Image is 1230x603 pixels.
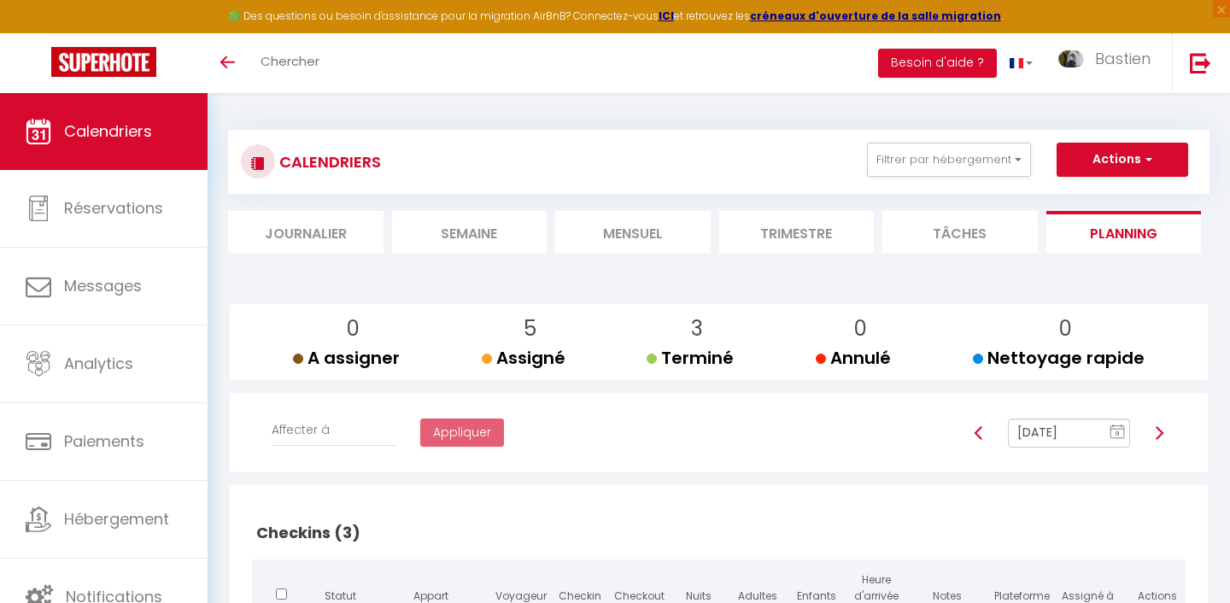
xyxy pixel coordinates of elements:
[878,49,997,78] button: Besoin d'aide ?
[307,313,400,345] p: 0
[987,313,1145,345] p: 0
[495,313,565,345] p: 5
[252,506,1186,559] h2: Checkins (3)
[1008,419,1130,448] input: Select Date
[972,426,986,440] img: arrow-left3.svg
[1152,426,1166,440] img: arrow-right3.svg
[293,346,400,370] span: A assigner
[829,313,891,345] p: 0
[1095,48,1151,69] span: Bastien
[1190,52,1211,73] img: logout
[882,211,1038,253] li: Tâches
[248,33,332,93] a: Chercher
[325,588,356,603] span: Statut
[261,52,319,70] span: Chercher
[1045,33,1172,93] a: ... Bastien
[64,430,144,452] span: Paiements
[64,508,169,530] span: Hébergement
[659,9,674,23] a: ICI
[392,211,548,253] li: Semaine
[816,346,891,370] span: Annulé
[228,211,384,253] li: Journalier
[1057,143,1188,177] button: Actions
[420,419,504,448] button: Appliquer
[660,313,734,345] p: 3
[719,211,875,253] li: Trimestre
[1116,430,1120,437] text: 9
[64,197,163,219] span: Réservations
[64,120,152,142] span: Calendriers
[413,588,448,603] span: Appart
[64,275,142,296] span: Messages
[482,346,565,370] span: Assigné
[1058,50,1084,67] img: ...
[973,346,1145,370] span: Nettoyage rapide
[750,9,1001,23] a: créneaux d'ouverture de la salle migration
[1046,211,1202,253] li: Planning
[555,211,711,253] li: Mensuel
[647,346,734,370] span: Terminé
[275,143,381,181] h3: CALENDRIERS
[64,353,133,374] span: Analytics
[867,143,1031,177] button: Filtrer par hébergement
[51,47,156,77] img: Super Booking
